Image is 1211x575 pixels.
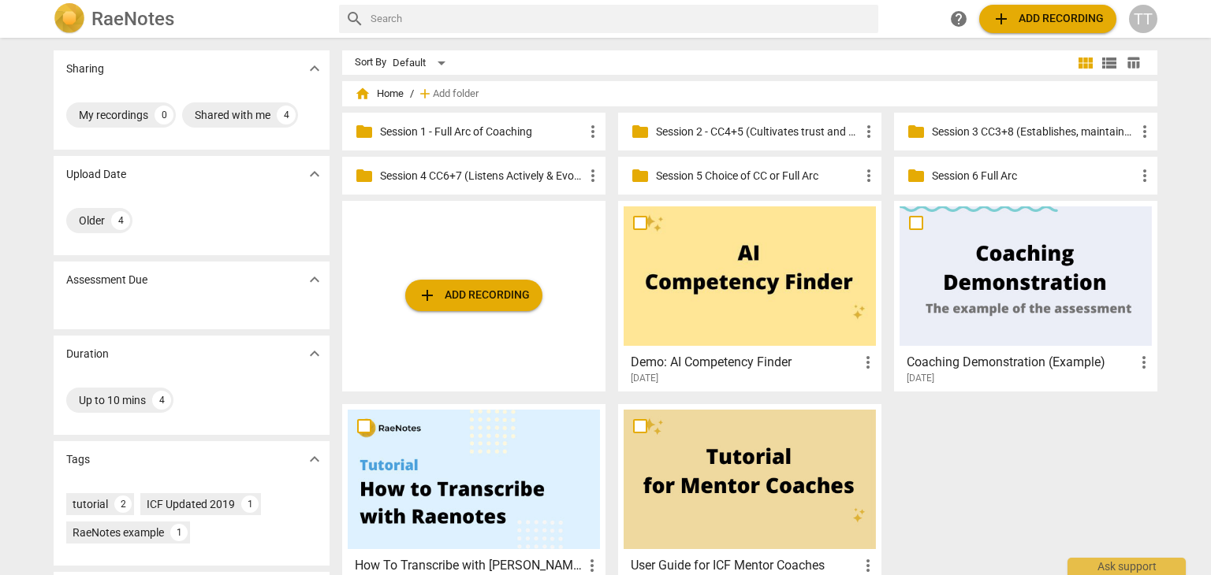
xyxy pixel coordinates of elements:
[992,9,1104,28] span: Add recording
[147,496,235,512] div: ICF Updated 2019
[859,353,878,372] span: more_vert
[303,162,326,186] button: Show more
[380,168,583,184] p: Session 4 CC6+7 (Listens Actively & Evokes Awareness)
[859,122,878,141] span: more_vert
[303,57,326,80] button: Show more
[631,122,650,141] span: folder
[631,353,859,372] h3: Demo: AI Competency Finder
[1100,54,1119,72] span: view_list
[992,9,1011,28] span: add
[433,88,479,100] span: Add folder
[54,3,326,35] a: LogoRaeNotes
[405,280,542,311] button: Upload
[66,346,109,362] p: Duration
[73,525,164,540] div: RaeNotes example
[418,286,530,305] span: Add recording
[656,168,859,184] p: Session 5 Choice of CC or Full Arc
[152,391,171,410] div: 4
[393,50,451,76] div: Default
[79,213,105,228] div: Older
[859,556,878,575] span: more_vert
[345,9,364,28] span: search
[1097,51,1121,75] button: List view
[355,57,386,69] div: Sort By
[1074,51,1097,75] button: Tile view
[305,165,324,184] span: expand_more
[631,166,650,185] span: folder
[1121,51,1145,75] button: Table view
[1135,353,1153,372] span: more_vert
[583,556,602,575] span: more_vert
[932,168,1135,184] p: Session 6 Full Arc
[945,5,973,33] a: Help
[79,107,148,123] div: My recordings
[631,556,859,575] h3: User Guide for ICF Mentor Coaches
[1068,558,1186,575] div: Ask support
[66,61,104,77] p: Sharing
[305,450,324,469] span: expand_more
[195,107,270,123] div: Shared with me
[1126,55,1141,70] span: table_chart
[79,392,146,408] div: Up to 10 mins
[66,166,126,183] p: Upload Date
[371,6,872,32] input: Search
[66,451,90,468] p: Tags
[303,268,326,291] button: Show more
[54,3,85,35] img: Logo
[907,372,934,385] span: [DATE]
[303,342,326,365] button: Show more
[907,166,926,185] span: folder
[66,272,147,288] p: Assessment Due
[355,86,371,102] span: home
[949,9,968,28] span: help
[979,5,1116,33] button: Upload
[1129,5,1157,33] button: TT
[305,270,324,289] span: expand_more
[355,86,404,102] span: Home
[583,122,602,141] span: more_vert
[1076,54,1095,72] span: view_module
[355,556,583,575] h3: How To Transcribe with RaeNotes
[170,524,188,541] div: 1
[583,166,602,185] span: more_vert
[73,496,108,512] div: tutorial
[1135,166,1154,185] span: more_vert
[305,59,324,78] span: expand_more
[932,124,1135,140] p: Session 3 CC3+8 (Establishes, maintains agreements & facilitates growth)
[900,206,1152,384] a: Coaching Demonstration (Example)[DATE]
[277,106,296,124] div: 4
[155,106,173,124] div: 0
[859,166,878,185] span: more_vert
[91,8,174,30] h2: RaeNotes
[656,124,859,140] p: Session 2 - CC4+5 (Cultivates trust and safety & Maintains Presence)
[355,122,374,141] span: folder
[111,211,130,230] div: 4
[114,495,132,513] div: 2
[631,372,658,385] span: [DATE]
[355,166,374,185] span: folder
[907,353,1135,372] h3: Coaching Demonstration (Example)
[1135,122,1154,141] span: more_vert
[624,206,876,384] a: Demo: AI Competency Finder[DATE]
[305,344,324,363] span: expand_more
[417,86,433,102] span: add
[418,286,437,305] span: add
[380,124,583,140] p: Session 1 - Full Arc of Coaching
[303,447,326,471] button: Show more
[907,122,926,141] span: folder
[410,88,414,100] span: /
[241,495,259,513] div: 1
